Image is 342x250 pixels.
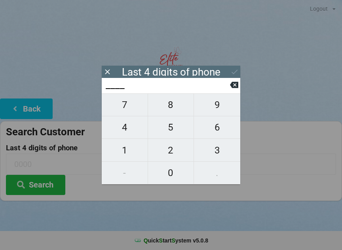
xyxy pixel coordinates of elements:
span: 7 [102,97,148,113]
button: 2 [148,139,194,161]
button: 3 [194,139,240,161]
button: 7 [102,93,148,116]
button: 5 [148,116,194,139]
button: 4 [102,116,148,139]
span: 8 [148,97,194,113]
button: 0 [148,162,194,184]
button: 8 [148,93,194,116]
div: Last 4 digits of phone [122,68,220,76]
span: 5 [148,119,194,136]
span: 6 [194,119,240,136]
span: 0 [148,165,194,181]
button: 1 [102,139,148,161]
span: 2 [148,142,194,159]
button: 6 [194,116,240,139]
span: 1 [102,142,148,159]
span: 9 [194,97,240,113]
button: 9 [194,93,240,116]
span: 4 [102,119,148,136]
span: 3 [194,142,240,159]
